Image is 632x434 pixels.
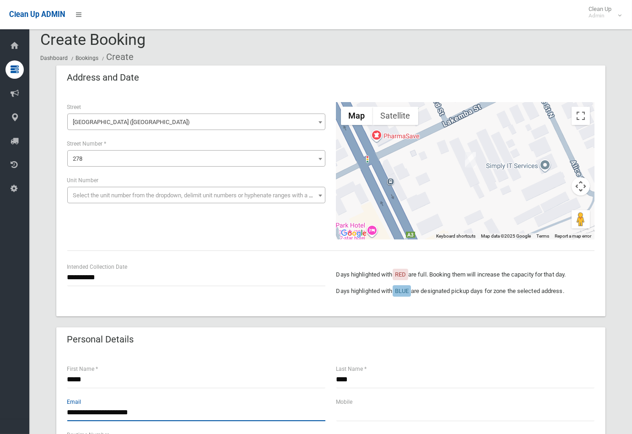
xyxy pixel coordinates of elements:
[9,10,65,19] span: Clean Up ADMIN
[589,12,611,19] small: Admin
[537,233,550,239] a: Terms (opens in new tab)
[67,114,325,130] span: Lakemba Street (WILEY PARK 2195)
[70,152,323,165] span: 278
[555,233,592,239] a: Report a map error
[395,288,409,294] span: BLUE
[40,30,146,49] span: Create Booking
[584,5,621,19] span: Clean Up
[40,55,68,61] a: Dashboard
[339,228,369,239] a: Open this area in Google Maps (opens a new window)
[70,116,323,129] span: Lakemba Street (WILEY PARK 2195)
[339,228,369,239] img: Google
[67,150,325,167] span: 278
[572,107,590,125] button: Toggle fullscreen view
[395,271,406,278] span: RED
[572,210,590,228] button: Drag Pegman onto the map to open Street View
[437,233,476,239] button: Keyboard shortcuts
[465,152,476,168] div: 278 Lakemba Street, WILEY PARK NSW 2195
[76,55,98,61] a: Bookings
[56,331,145,348] header: Personal Details
[481,233,531,239] span: Map data ©2025 Google
[56,69,151,87] header: Address and Date
[73,155,83,162] span: 278
[336,269,594,280] p: Days highlighted with are full. Booking them will increase the capacity for that day.
[373,107,418,125] button: Show satellite imagery
[341,107,373,125] button: Show street map
[572,177,590,195] button: Map camera controls
[100,49,134,65] li: Create
[73,192,329,199] span: Select the unit number from the dropdown, delimit unit numbers or hyphenate ranges with a comma
[336,286,594,297] p: Days highlighted with are designated pickup days for zone the selected address.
